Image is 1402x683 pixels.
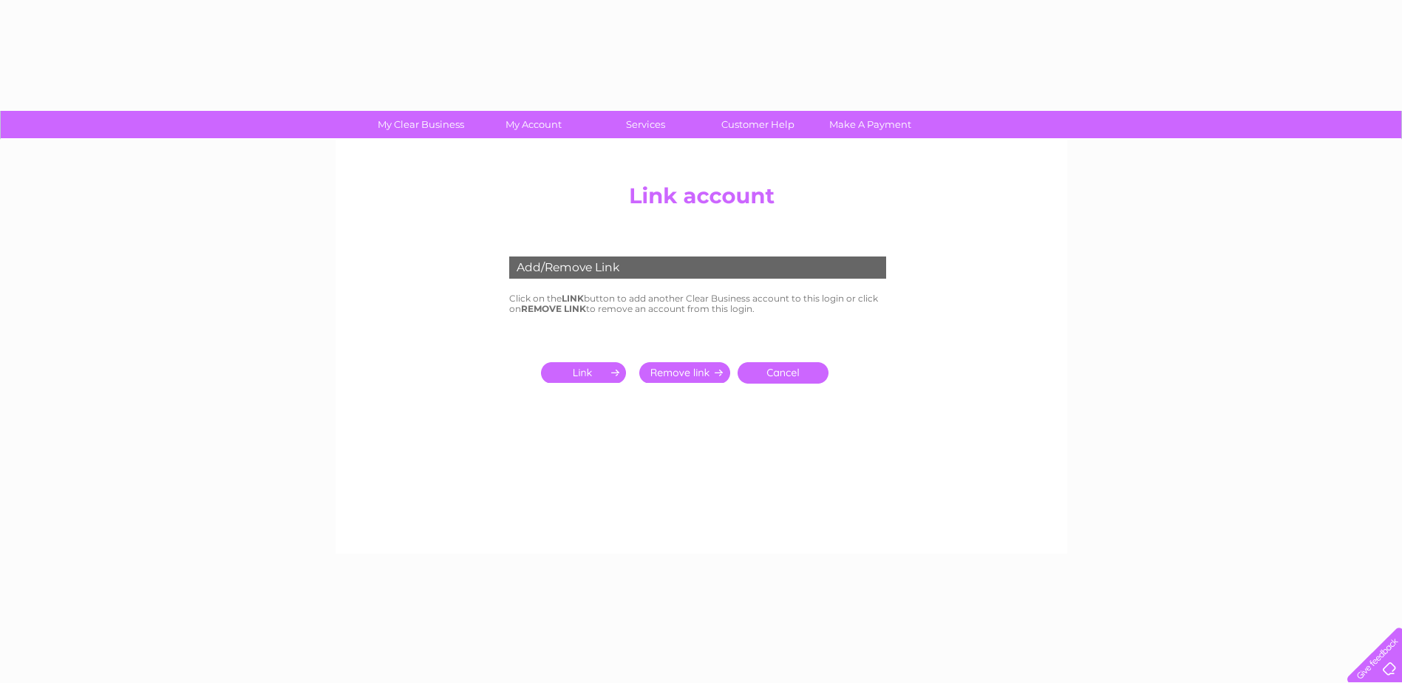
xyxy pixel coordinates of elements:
[562,293,584,304] b: LINK
[639,362,730,383] input: Submit
[738,362,828,384] a: Cancel
[541,362,632,383] input: Submit
[360,111,482,138] a: My Clear Business
[472,111,594,138] a: My Account
[809,111,931,138] a: Make A Payment
[521,303,586,314] b: REMOVE LINK
[697,111,819,138] a: Customer Help
[509,256,886,279] div: Add/Remove Link
[506,290,897,318] td: Click on the button to add another Clear Business account to this login or click on to remove an ...
[585,111,707,138] a: Services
